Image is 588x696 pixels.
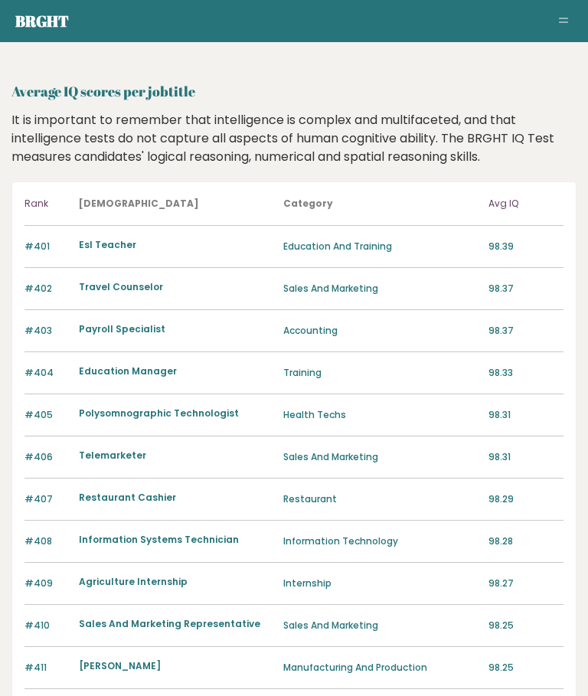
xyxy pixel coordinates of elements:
p: 98.31 [488,408,563,422]
p: 98.28 [488,534,563,548]
h2: Average IQ scores per jobtitle [11,81,577,102]
p: Avg IQ [488,194,563,213]
p: Sales And Marketing [283,450,479,464]
a: Payroll Specialist [79,322,165,335]
p: Information Technology [283,534,479,548]
p: 98.25 [488,661,563,675]
p: Sales And Marketing [283,619,479,632]
p: 98.25 [488,619,563,632]
p: Internship [283,577,479,590]
p: #402 [24,282,70,296]
a: Agriculture Internship [79,575,188,588]
b: Category [283,197,333,210]
p: #408 [24,534,70,548]
a: [PERSON_NAME] [79,659,161,672]
p: Sales And Marketing [283,282,479,296]
p: #404 [24,366,70,380]
p: 98.29 [488,492,563,506]
p: 98.39 [488,240,563,253]
b: [DEMOGRAPHIC_DATA] [79,197,199,210]
a: Telemarketer [79,449,146,462]
p: Health Techs [283,408,479,422]
a: Education Manager [79,364,177,377]
p: 98.33 [488,366,563,380]
p: 98.31 [488,450,563,464]
p: #406 [24,450,70,464]
a: Restaurant Cashier [79,491,176,504]
a: Sales And Marketing Representative [79,617,260,630]
p: 98.37 [488,324,563,338]
p: #401 [24,240,70,253]
p: #411 [24,661,70,675]
div: It is important to remember that intelligence is complex and multifaceted, and that intelligence ... [6,111,583,166]
p: Restaurant [283,492,479,506]
p: #403 [24,324,70,338]
p: Rank [24,194,70,213]
p: #410 [24,619,70,632]
a: Travel Counselor [79,280,163,293]
p: Training [283,366,479,380]
p: #407 [24,492,70,506]
p: Accounting [283,324,479,338]
a: Polysomnographic Technologist [79,407,239,420]
p: Education And Training [283,240,479,253]
a: Esl Teacher [79,238,136,251]
p: Manufacturing And Production [283,661,479,675]
a: Information Systems Technician [79,533,239,546]
p: 98.37 [488,282,563,296]
p: #405 [24,408,70,422]
button: Toggle navigation [554,12,573,31]
a: Brght [15,11,69,31]
p: #409 [24,577,70,590]
p: 98.27 [488,577,563,590]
